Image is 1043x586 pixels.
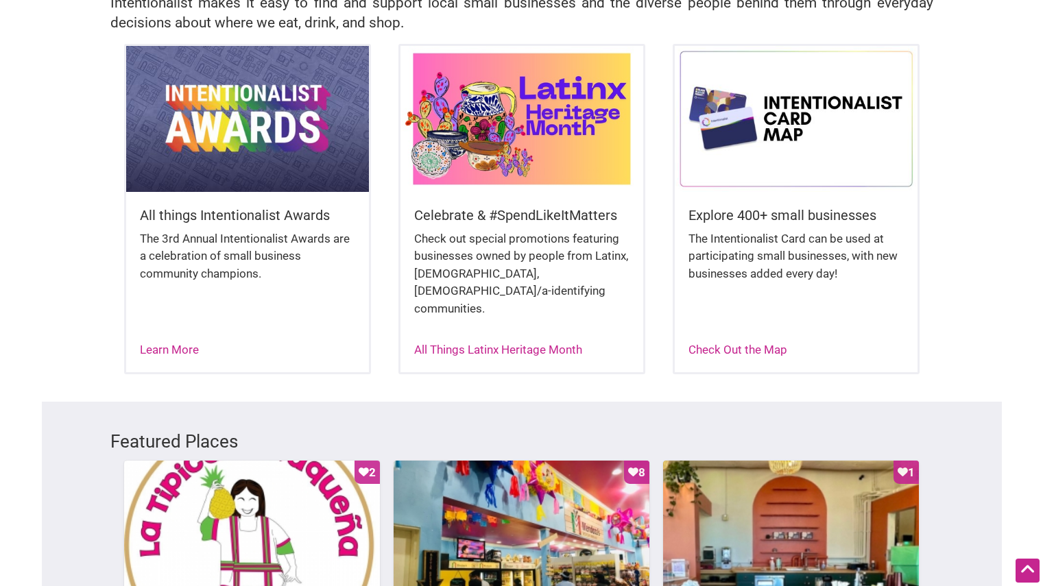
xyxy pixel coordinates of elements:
h5: All things Intentionalist Awards [140,206,355,225]
div: The Intentionalist Card can be used at participating small businesses, with new businesses added ... [688,230,904,297]
div: Scroll Back to Top [1016,559,1040,583]
div: Check out special promotions featuring businesses owned by people from Latinx, [DEMOGRAPHIC_DATA]... [414,230,630,332]
img: Intentionalist Card Map [675,46,918,191]
a: All Things Latinx Heritage Month [414,343,582,356]
a: Learn More [140,343,199,356]
h5: Celebrate & #SpendLikeItMatters [414,206,630,225]
a: Check Out the Map [688,343,787,356]
img: Latinx / Hispanic Heritage Month [400,46,643,191]
h5: Explore 400+ small businesses [688,206,904,225]
img: Intentionalist Awards [126,46,369,191]
div: The 3rd Annual Intentionalist Awards are a celebration of small business community champions. [140,230,355,297]
h3: Featured Places [110,429,933,454]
